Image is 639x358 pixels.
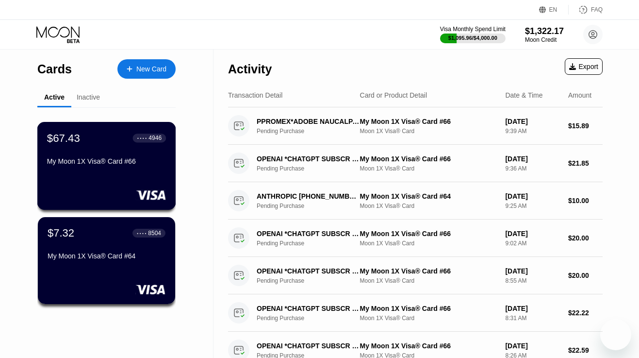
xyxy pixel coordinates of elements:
div: OPENAI *CHATGPT SUBSCR [PHONE_NUMBER] USPending PurchaseMy Moon 1X Visa® Card #66Moon 1X Visa® Ca... [228,220,603,257]
div: Amount [568,91,591,99]
div: $1,322.17Moon Credit [525,26,564,43]
div: My Moon 1X Visa® Card #66 [360,155,498,163]
div: [DATE] [505,342,560,350]
div: Moon 1X Visa® Card [360,165,498,172]
div: My Moon 1X Visa® Card #66 [360,118,498,125]
div: OPENAI *CHATGPT SUBSCR [PHONE_NUMBER] USPending PurchaseMy Moon 1X Visa® Card #66Moon 1X Visa® Ca... [228,257,603,294]
div: PPROMEX*ADOBE NAUCALPAN DE MXPending PurchaseMy Moon 1X Visa® Card #66Moon 1X Visa® Card[DATE]9:3... [228,107,603,145]
div: Export [565,58,603,75]
div: $1,322.17 [525,26,564,36]
div: OPENAI *CHATGPT SUBSCR [PHONE_NUMBER] IEPending PurchaseMy Moon 1X Visa® Card #66Moon 1X Visa® Ca... [228,294,603,332]
div: My Moon 1X Visa® Card #66 [360,305,498,312]
div: 9:25 AM [505,203,560,209]
div: Pending Purchase [257,240,368,247]
div: Moon 1X Visa® Card [360,277,498,284]
div: Inactive [77,93,100,101]
div: Moon 1X Visa® Card [360,240,498,247]
div: $20.00 [568,234,603,242]
div: Pending Purchase [257,203,368,209]
div: Pending Purchase [257,165,368,172]
div: $1,095.96 / $4,000.00 [448,35,497,41]
div: 9:39 AM [505,128,560,135]
div: 8:31 AM [505,315,560,322]
div: Visa Monthly Spend Limit$1,095.96/$4,000.00 [440,26,506,43]
div: $7.32● ● ● ●8504My Moon 1X Visa® Card #64 [38,217,175,304]
div: My Moon 1X Visa® Card #66 [47,157,166,165]
div: 8:55 AM [505,277,560,284]
div: 9:02 AM [505,240,560,247]
div: EN [539,5,569,15]
div: ● ● ● ● [137,232,147,235]
div: Moon 1X Visa® Card [360,315,498,322]
div: Moon 1X Visa® Card [360,128,498,135]
iframe: Кнопка запуска окна обмена сообщениями [600,319,631,350]
div: $21.85 [568,159,603,167]
div: My Moon 1X Visa® Card #66 [360,342,498,350]
div: OPENAI *CHATGPT SUBSCR [PHONE_NUMBER] IE [257,305,360,312]
div: Export [569,63,598,70]
div: [DATE] [505,305,560,312]
div: OPENAI *CHATGPT SUBSCR [PHONE_NUMBER] IE [257,155,360,163]
div: Date & Time [505,91,542,99]
div: Active [44,93,65,101]
div: FAQ [591,6,603,13]
div: Card or Product Detail [360,91,427,99]
div: $20.00 [568,272,603,279]
div: Pending Purchase [257,128,368,135]
div: $7.32 [48,227,74,239]
div: [DATE] [505,267,560,275]
div: My Moon 1X Visa® Card #64 [360,192,498,200]
div: ANTHROPIC [PHONE_NUMBER] USPending PurchaseMy Moon 1X Visa® Card #64Moon 1X Visa® Card[DATE]9:25 ... [228,182,603,220]
div: $67.43● ● ● ●4946My Moon 1X Visa® Card #66 [38,122,175,209]
div: 9:36 AM [505,165,560,172]
div: Pending Purchase [257,315,368,322]
div: [DATE] [505,192,560,200]
div: $10.00 [568,197,603,205]
div: My Moon 1X Visa® Card #66 [360,230,498,238]
div: OPENAI *CHATGPT SUBSCR [PHONE_NUMBER] IE [257,342,360,350]
div: My Moon 1X Visa® Card #64 [48,252,165,260]
div: [DATE] [505,118,560,125]
div: Activity [228,62,272,76]
div: ● ● ● ● [137,136,147,139]
div: Transaction Detail [228,91,282,99]
div: My Moon 1X Visa® Card #66 [360,267,498,275]
div: OPENAI *CHATGPT SUBSCR [PHONE_NUMBER] US [257,267,360,275]
div: Moon 1X Visa® Card [360,203,498,209]
div: OPENAI *CHATGPT SUBSCR [PHONE_NUMBER] US [257,230,360,238]
div: 8504 [148,230,161,237]
div: $22.22 [568,309,603,317]
div: FAQ [569,5,603,15]
div: ANTHROPIC [PHONE_NUMBER] US [257,192,360,200]
div: Cards [37,62,72,76]
div: New Card [117,59,176,79]
div: Visa Monthly Spend Limit [440,26,506,33]
div: OPENAI *CHATGPT SUBSCR [PHONE_NUMBER] IEPending PurchaseMy Moon 1X Visa® Card #66Moon 1X Visa® Ca... [228,145,603,182]
div: $15.89 [568,122,603,130]
div: 4946 [148,135,162,141]
div: PPROMEX*ADOBE NAUCALPAN DE MX [257,118,360,125]
div: EN [549,6,557,13]
div: Pending Purchase [257,277,368,284]
div: $67.43 [47,132,80,144]
div: [DATE] [505,230,560,238]
div: New Card [136,65,166,73]
div: [DATE] [505,155,560,163]
div: Moon Credit [525,36,564,43]
div: $22.59 [568,346,603,354]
